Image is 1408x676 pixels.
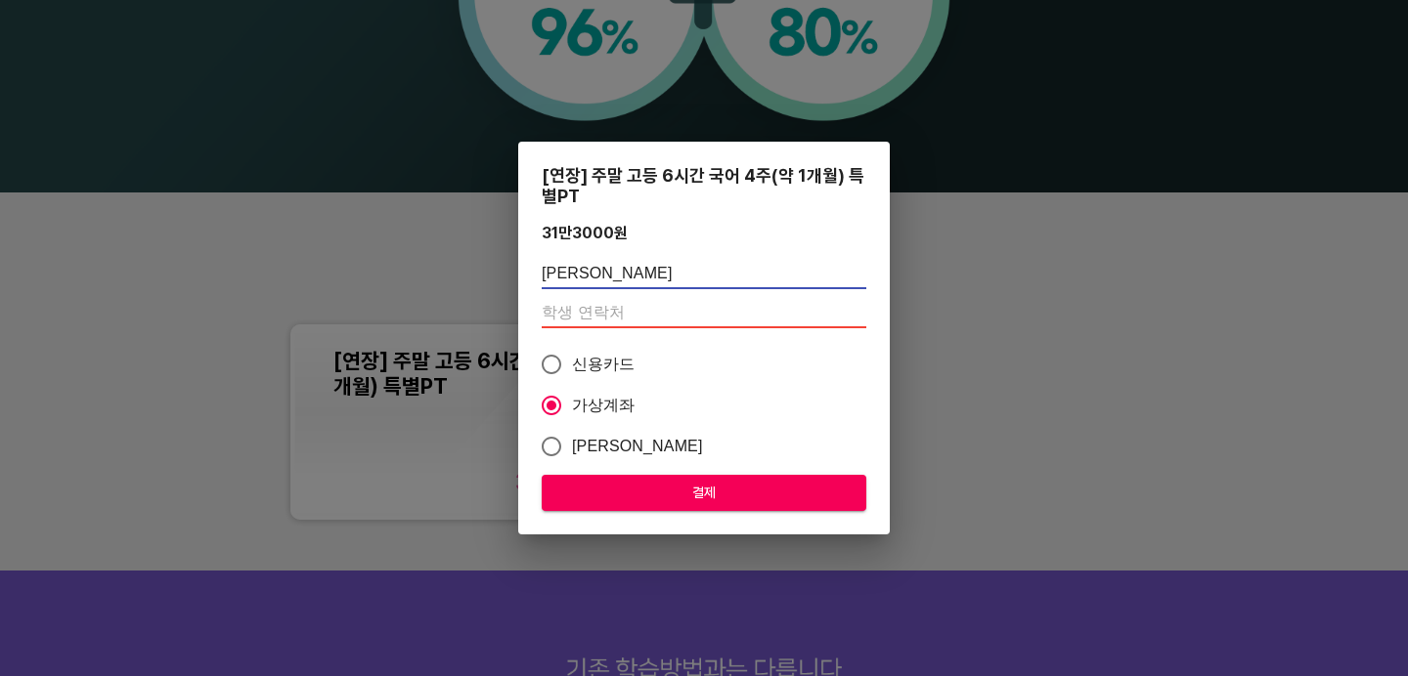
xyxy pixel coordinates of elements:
[557,481,851,505] span: 결제
[572,353,636,376] span: 신용카드
[542,165,866,206] div: [연장] 주말 고등 6시간 국어 4주(약 1개월) 특별PT
[542,475,866,511] button: 결제
[542,297,866,328] input: 학생 연락처
[542,258,866,289] input: 학생 이름
[572,435,703,458] span: [PERSON_NAME]
[542,224,628,242] div: 31만3000 원
[572,394,636,417] span: 가상계좌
